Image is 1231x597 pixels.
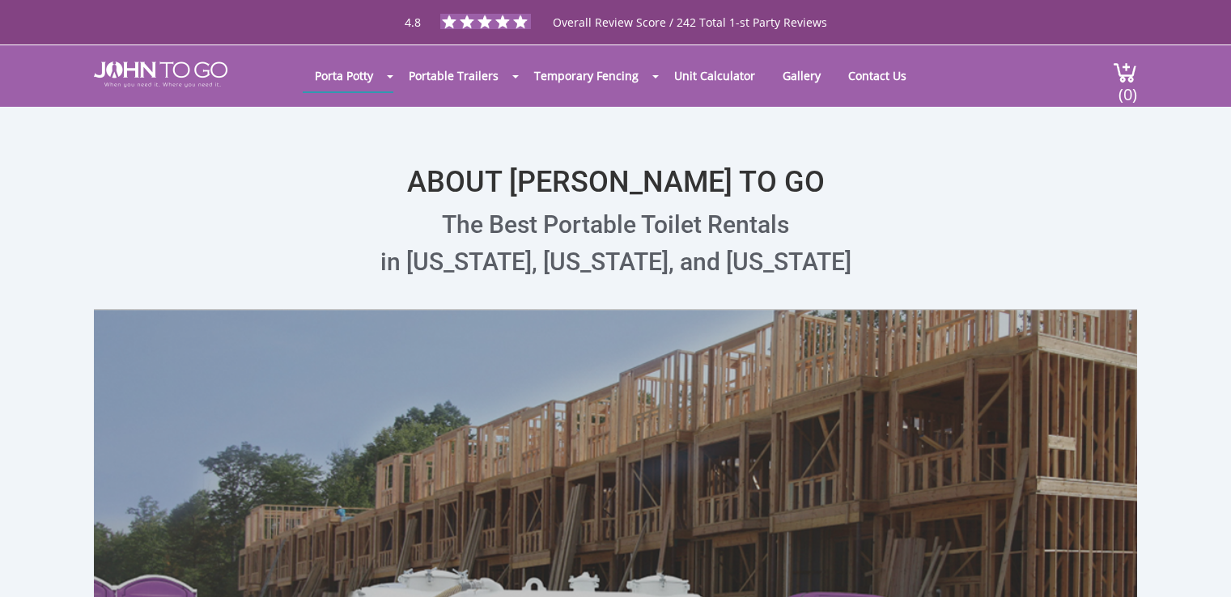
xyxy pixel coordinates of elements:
[94,206,1137,281] p: The Best Portable Toilet Rentals in [US_STATE], [US_STATE], and [US_STATE]
[770,60,833,91] a: Gallery
[405,15,421,30] span: 4.8
[522,60,651,91] a: Temporary Fencing
[303,60,385,91] a: Porta Potty
[94,123,1137,199] h1: ABOUT [PERSON_NAME] TO GO
[662,60,767,91] a: Unit Calculator
[94,61,227,87] img: JOHN to go
[1118,70,1137,105] span: (0)
[1113,61,1137,83] img: cart a
[397,60,511,91] a: Portable Trailers
[836,60,919,91] a: Contact Us
[553,15,827,62] span: Overall Review Score / 242 Total 1-st Party Reviews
